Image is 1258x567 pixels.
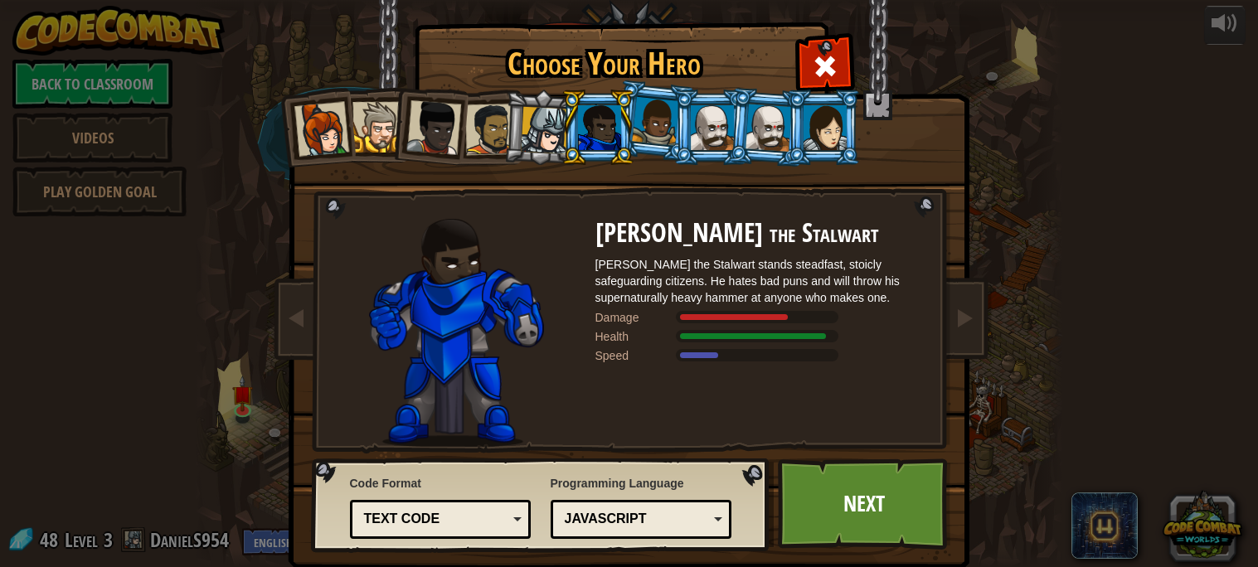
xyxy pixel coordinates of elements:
li: Arryn Stonewall [613,80,695,162]
span: Code Format [350,475,532,492]
li: Captain Anya Weston [275,86,357,167]
div: Damage [595,309,678,326]
div: Moves at 7 meters per second. [595,347,927,364]
li: Illia Shieldsmith [786,90,861,165]
div: Deals 83% of listed Warrior weapon damage. [595,309,927,326]
h1: Choose Your Hero [418,46,791,81]
div: Speed [595,347,678,364]
img: Gordon-selection-pose.png [369,219,543,447]
li: Okar Stompfoot [673,90,748,165]
div: Health [595,328,678,345]
a: Next [778,458,951,550]
div: Gains 180% of listed Warrior armor health. [595,328,927,345]
li: Sir Tharin Thunderfist [335,87,410,162]
li: Lady Ida Justheart [388,84,469,165]
div: [PERSON_NAME] the Stalwart stands steadfast, stoicly safeguarding citizens. He hates bad puns and... [595,256,927,306]
li: Okar Stompfoot [726,87,806,167]
img: language-selector-background.png [311,458,774,553]
li: Hattori Hanzō [502,88,580,167]
li: Gordon the Stalwart [561,90,635,165]
h2: [PERSON_NAME] the Stalwart [595,219,927,248]
div: Text code [364,510,508,529]
li: Alejandro the Duelist [447,89,523,166]
span: Programming Language [551,475,732,492]
div: JavaScript [565,510,708,529]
